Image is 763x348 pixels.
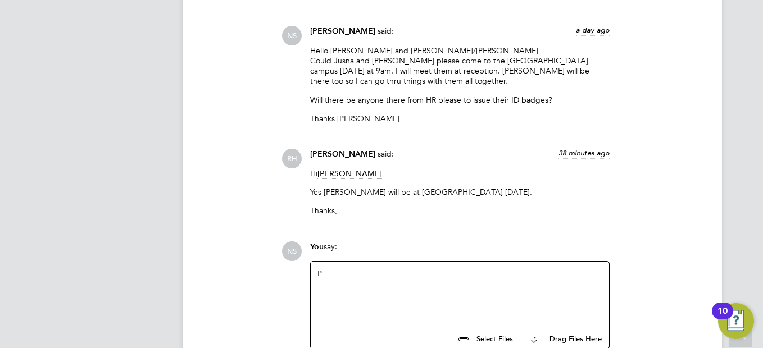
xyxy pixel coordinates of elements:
div: 10 [717,311,728,326]
span: RH [282,149,302,168]
span: [PERSON_NAME] [310,149,375,159]
span: You [310,242,324,251]
span: said: [378,149,394,159]
span: [PERSON_NAME] [317,168,382,179]
span: said: [378,26,394,36]
p: Will there be anyone there from HR please to issue their ID badges? [310,95,610,105]
p: Thanks [PERSON_NAME] [310,113,610,123]
span: a day ago [576,25,610,35]
span: 38 minutes ago [558,148,610,158]
span: NS [282,241,302,261]
p: Hello [PERSON_NAME] and [PERSON_NAME]/[PERSON_NAME] Could Jusna and [PERSON_NAME] please come to ... [310,45,610,86]
div: say: [310,241,610,261]
button: Open Resource Center, 10 new notifications [718,303,754,339]
p: Thanks, [310,205,610,216]
p: Yes [PERSON_NAME] will be at [GEOGRAPHIC_DATA] [DATE]. [310,187,610,197]
div: P [317,268,602,317]
span: NS [282,26,302,45]
span: [PERSON_NAME] [310,26,375,36]
p: Hi [310,168,610,178]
